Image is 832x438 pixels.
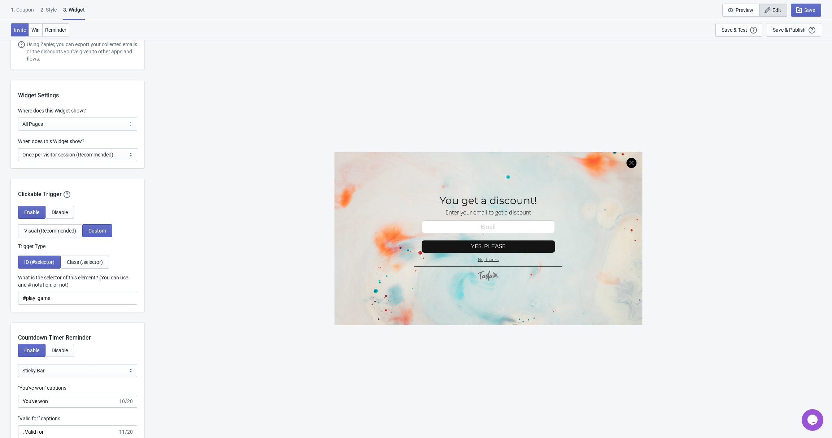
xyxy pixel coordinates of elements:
div: Widget Settings [11,80,144,100]
span: Enable [24,209,39,215]
span: Visual (Recommended) [24,228,76,234]
label: "Valid for" captions [18,415,60,422]
span: Disable [52,209,68,215]
div: Save & Publish [773,27,806,33]
span: Using Zapier, you can export your collected emails or the discounts you’ve given to other apps an... [27,41,137,62]
label: Where does this Widget show? [18,107,86,114]
label: When does this Widget show? [18,138,84,145]
button: Enable [18,206,45,219]
span: Save [804,7,815,13]
span: ID (#selector) [24,259,55,265]
button: Disable [45,206,74,219]
button: Enable [18,344,45,357]
p: Trigger Type [18,243,137,250]
span: Class (.selector) [67,259,103,265]
button: Save [791,4,821,17]
span: Reminder [45,27,66,33]
button: Preview [722,4,759,17]
span: Enable [24,348,39,353]
button: Save & Test [715,23,762,37]
span: Disable [52,348,68,353]
button: ID (#selector) [18,256,61,269]
iframe: chat widget [802,409,825,431]
span: Preview [736,7,753,13]
button: Disable [45,344,74,357]
input: ID or Class [18,292,137,305]
button: Reminder [42,23,69,36]
button: Visual (Recommended) [18,224,82,237]
button: Custom [82,224,112,237]
div: Save & Test [722,27,747,33]
span: Win [31,27,40,33]
div: 1. Coupon [11,6,34,19]
button: Edit [759,4,787,17]
div: Clickable Trigger [11,179,144,199]
label: What is the selector of this element? (You can use . and # notation, or not) [18,274,137,288]
div: 2 . Style [40,6,57,19]
button: Save & Publish [767,23,821,37]
div: Countdown Timer Reminder [11,323,144,342]
button: Invite [11,23,29,36]
span: Edit [772,7,781,13]
button: Class (.selector) [61,256,109,269]
span: Invite [14,27,26,33]
span: Custom [88,228,106,234]
button: Win [29,23,43,36]
label: "You've won" captions [18,384,66,391]
div: 3. Widget [63,6,85,20]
